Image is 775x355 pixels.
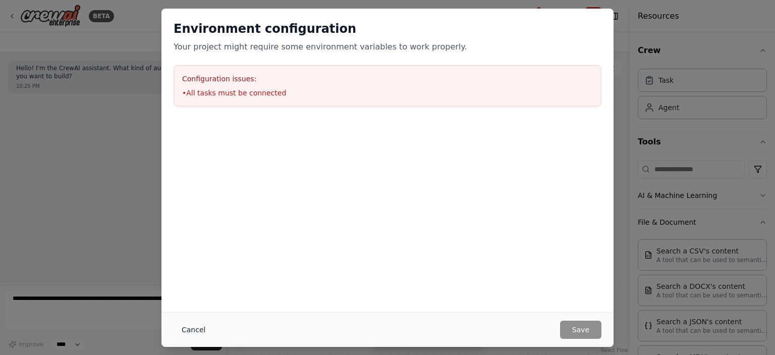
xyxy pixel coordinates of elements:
p: Your project might require some environment variables to work properly. [174,41,601,53]
h2: Environment configuration [174,21,601,37]
h3: Configuration issues: [182,74,593,84]
li: • All tasks must be connected [182,88,593,98]
button: Cancel [174,321,213,339]
button: Save [560,321,601,339]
